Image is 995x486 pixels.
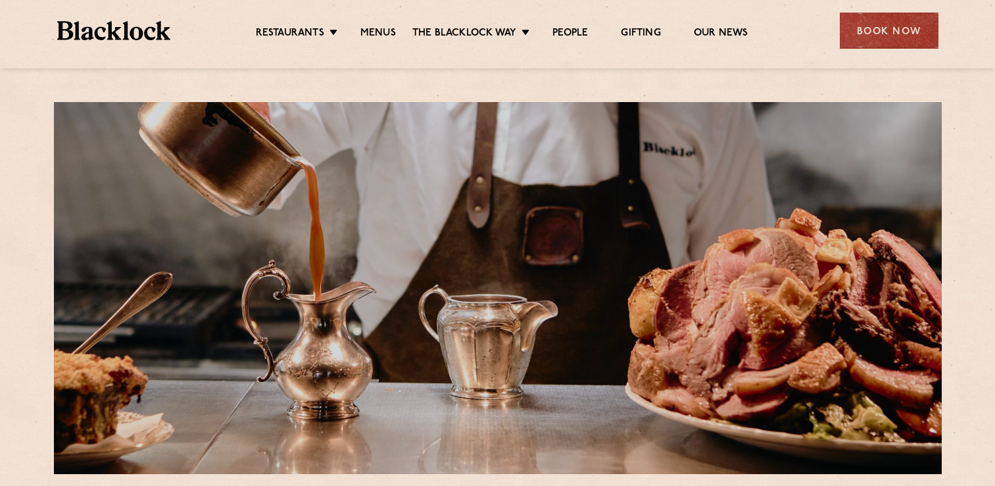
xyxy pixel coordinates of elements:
[256,27,324,41] a: Restaurants
[57,21,171,40] img: BL_Textured_Logo-footer-cropped.svg
[694,27,748,41] a: Our News
[552,27,588,41] a: People
[360,27,396,41] a: Menus
[412,27,516,41] a: The Blacklock Way
[621,27,660,41] a: Gifting
[840,13,938,49] div: Book Now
